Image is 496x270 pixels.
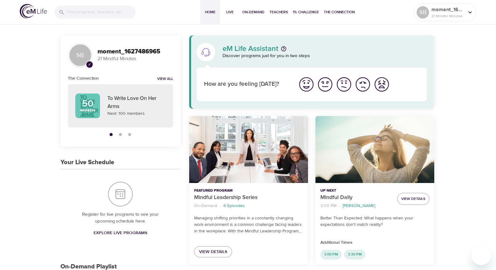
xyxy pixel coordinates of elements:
span: 3:30 PM [344,252,365,257]
p: [PERSON_NAME] [343,203,375,209]
p: To Write Love On Her Arms [107,95,166,110]
a: Explore Live Programs [91,227,150,239]
span: Home [203,9,218,15]
p: Register for live programs to see your upcoming schedule here. [73,211,168,225]
button: I'm feeling worst [372,75,391,94]
p: Managing shifting priorities in a constantly changing work environment is a common challenge faci... [194,215,303,235]
span: On-Demand [242,9,265,15]
p: Mindful Leadership Series [194,193,303,202]
a: View Details [194,246,232,258]
button: View Details [397,193,429,205]
iframe: Button to launch messaging window [471,245,491,265]
nav: breadcrumb [194,202,303,210]
span: View Details [401,196,425,202]
span: Teachers [269,9,288,15]
p: Up Next [320,188,392,193]
p: Mindful Daily [320,193,392,202]
p: On-Demand [194,203,217,209]
img: great [298,76,315,93]
img: worst [373,76,390,93]
a: View all notifications [157,77,173,82]
h6: The Connection [68,75,99,82]
input: Find programs, teachers, etc... [67,6,136,19]
p: 3:00 PM [320,203,336,209]
li: · [220,202,221,210]
p: 21 Mindful Minutes [98,55,173,62]
span: The Connection [324,9,355,15]
img: logo [20,4,47,19]
p: 21 Mindful Minutes [431,13,464,19]
button: Mindful Leadership Series [189,116,308,183]
h3: moment_1627486965 [98,48,173,55]
img: eM Life Assistant [201,47,211,57]
button: I'm feeling good [316,75,335,94]
span: Explore Live Programs [94,229,147,237]
img: Your Live Schedule [108,182,133,206]
button: I'm feeling great [297,75,316,94]
img: ok [336,76,352,93]
p: Better Than Expected: What happens when your expectations don't match reality? [320,215,429,228]
span: Live [223,9,237,15]
span: View Details [199,248,227,256]
p: Additional Times [320,239,429,246]
p: Discover programs just for you in two steps [223,52,427,60]
div: 3:00 PM [320,250,342,260]
div: SB [68,43,93,68]
img: good [317,76,334,93]
button: I'm feeling bad [353,75,372,94]
p: Members [80,108,95,113]
p: moment_1627486965 [431,6,464,13]
div: SB [417,6,429,19]
p: 6 Episodes [223,203,245,209]
div: 3:30 PM [344,250,365,260]
p: How are you feeling [DATE]? [204,80,290,89]
span: 1% Challenge [293,9,319,15]
p: Featured Program [194,188,303,193]
nav: breadcrumb [320,202,392,210]
h3: Your Live Schedule [60,159,114,166]
li: · [339,202,340,210]
button: I'm feeling ok [335,75,353,94]
p: 50 [82,99,93,108]
button: Mindful Daily [315,116,434,183]
p: eM Life Assistant [223,45,278,52]
p: Next: 100 members [107,110,166,117]
span: 3:00 PM [320,252,342,257]
img: bad [354,76,371,93]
